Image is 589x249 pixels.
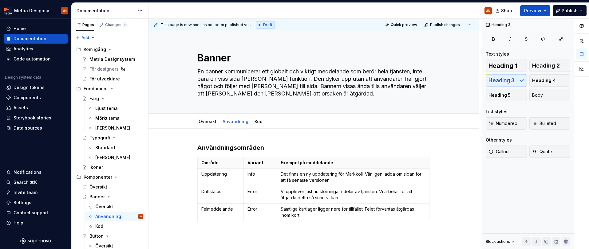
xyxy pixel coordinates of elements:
div: Assets [14,105,28,111]
div: Block actions [486,237,516,246]
div: Text styles [486,51,509,57]
button: Metria DesignsystemJN [1,4,70,17]
a: Standard [85,143,146,153]
div: Standard [95,145,115,151]
a: Översikt [199,119,216,124]
span: Callout [488,149,510,155]
a: Ljust tema [85,103,146,113]
span: Preview [524,8,541,14]
a: Banner [80,192,146,202]
div: Components [14,95,41,101]
div: Användning [220,115,251,128]
button: Heading 1 [486,60,527,72]
p: Info [247,171,273,177]
div: Button [89,233,104,239]
p: Samtliga kartlager ligger nere för tillfället. Felet förväntas åtgärdas inom kort. [281,206,425,218]
span: Publish [562,8,578,14]
div: Metria Designsystem [89,56,135,62]
textarea: En banner kommunicerar ett globalt och viktigt meddelande som berör hela tjänsten, inte bara en v... [196,67,429,99]
button: Body [529,89,571,101]
a: AnvändningJN [85,212,146,221]
div: Färg [89,95,99,102]
div: JN [140,213,142,220]
div: Användning [95,213,121,220]
div: Invite team [14,189,38,196]
a: Ikoner [80,162,146,172]
span: Heading 5 [488,92,511,98]
div: [PERSON_NAME] [95,125,130,131]
span: 5 [123,22,128,27]
h3: Användningsområden [197,143,430,152]
div: Design tokens [14,84,45,91]
div: Changes [105,22,128,27]
a: För utvecklare [80,74,146,84]
a: [PERSON_NAME] [85,153,146,162]
a: Home [4,24,68,33]
p: Det finns en ny uppdatering för Markkoll. Vänligen ladda om sidan för att få senaste versionen. [281,171,425,183]
button: Share [492,5,518,16]
div: Design system data [5,75,41,80]
a: Analytics [4,44,68,54]
p: Exempel på meddelande [281,160,425,166]
span: Heading 2 [532,63,560,69]
button: Publish changes [422,21,463,29]
div: Översikt [196,115,219,128]
span: Add [81,35,89,40]
svg: Supernova Logo [20,238,51,244]
div: Översikt [89,184,107,190]
button: Add [74,33,97,42]
p: Vi upplever just nu störningar i delar av tjänsten. Vi arbetar för att åtgärda detta så snart vi ... [281,189,425,201]
a: Components [4,93,68,103]
p: Område [201,160,240,166]
div: Contact support [14,210,48,216]
div: Översikt [95,204,113,210]
a: Documentation [4,34,68,44]
p: Error [247,189,273,195]
p: Felmeddelande [201,206,240,212]
div: Settings [14,200,31,206]
div: Notifications [14,169,42,175]
button: Notifications [4,167,68,177]
span: Quote [532,149,552,155]
div: För designers [89,66,119,72]
a: Mörkt tema [85,113,146,123]
a: För designers [80,64,146,74]
span: Heading 1 [488,63,517,69]
div: Metria Designsystem [14,8,53,14]
a: Button [80,231,146,241]
span: This page is new and has not been published yet. [161,22,251,27]
div: Översikt [95,243,113,249]
span: Numbered [488,120,517,126]
button: Heading 4 [529,74,571,87]
div: Code automation [14,56,51,62]
button: Contact support [4,208,68,218]
div: Komponenter [84,174,112,180]
button: Heading 5 [486,89,527,101]
p: Uppdatering [201,171,240,177]
span: Quick preview [391,22,417,27]
img: fcc7d103-c4a6-47df-856c-21dae8b51a16.png [4,7,12,14]
button: Search ⌘K [4,177,68,187]
a: Assets [4,103,68,113]
div: List styles [486,109,508,115]
button: Bulleted [529,117,571,130]
button: Help [4,218,68,228]
a: Översikt [80,182,146,192]
a: [PERSON_NAME] [85,123,146,133]
span: Publish changes [430,22,460,27]
a: Invite team [4,188,68,197]
span: Body [532,92,543,98]
div: Fundament [74,84,146,94]
div: Kod [252,115,265,128]
p: Driftstatus [201,189,240,195]
a: Data sources [4,123,68,133]
div: Kod [95,223,103,229]
a: Code automation [4,54,68,64]
span: Draft [263,22,272,27]
div: Storybook stories [14,115,51,121]
div: Kom igång [74,45,146,54]
button: Quote [529,146,571,158]
div: Help [14,220,23,226]
button: Numbered [486,117,527,130]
